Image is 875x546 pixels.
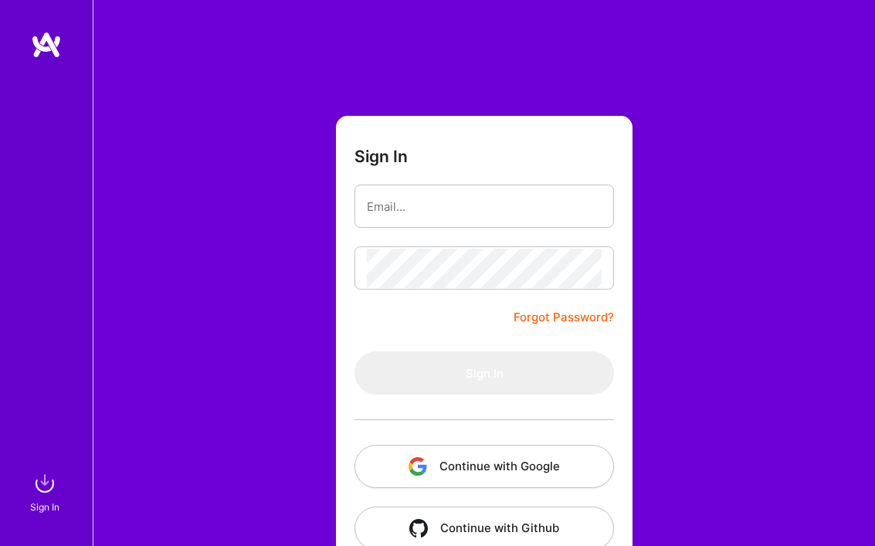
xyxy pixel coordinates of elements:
a: Forgot Password? [514,308,614,327]
h3: Sign In [354,147,408,166]
input: Email... [367,187,602,226]
img: sign in [29,468,60,499]
div: Sign In [30,499,59,515]
a: sign inSign In [32,468,60,515]
img: logo [31,31,62,59]
button: Continue with Google [354,445,614,488]
img: icon [409,519,428,538]
button: Sign In [354,351,614,395]
img: icon [409,457,427,476]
